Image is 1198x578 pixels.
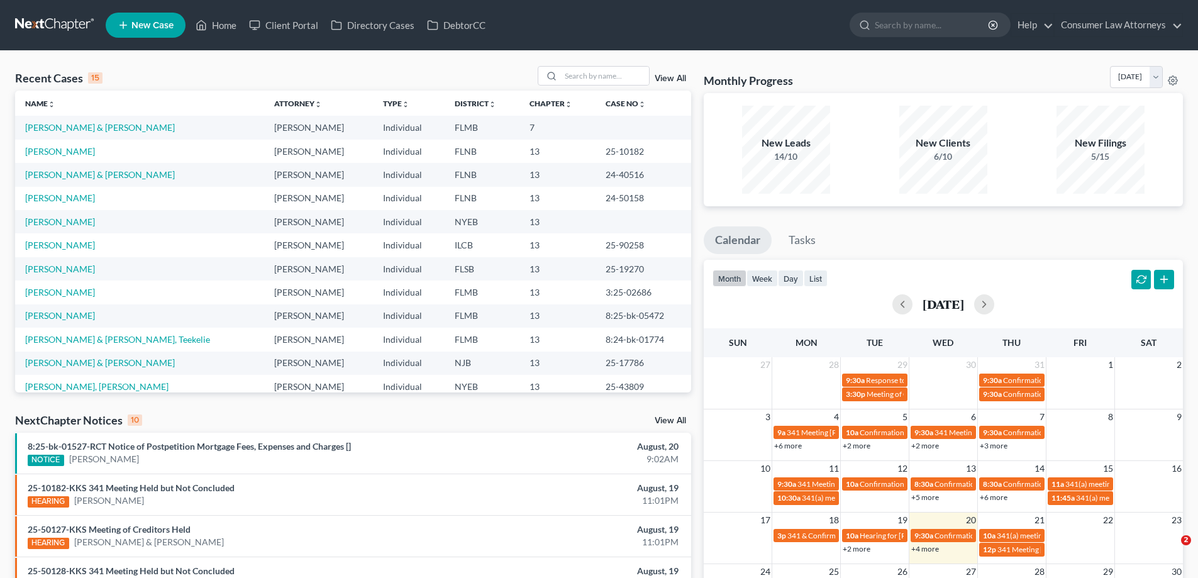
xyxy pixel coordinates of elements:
i: unfold_more [48,101,55,108]
span: 341(a) meeting for [PERSON_NAME] [997,531,1118,540]
td: ILCB [445,233,519,257]
a: Chapterunfold_more [530,99,572,108]
span: 18 [828,513,840,528]
a: +3 more [980,441,1007,450]
span: New Case [131,21,174,30]
a: [PERSON_NAME], [PERSON_NAME] [25,381,169,392]
span: 13 [965,461,977,476]
td: Individual [373,210,445,233]
a: [PERSON_NAME] [69,453,139,465]
a: +5 more [911,492,939,502]
td: [PERSON_NAME] [264,187,373,210]
td: FLMB [445,281,519,304]
input: Search by name... [561,67,649,85]
span: 6 [970,409,977,425]
a: 25-10182-KKS 341 Meeting Held but Not Concluded [28,482,235,493]
td: FLMB [445,116,519,139]
span: Sat [1141,337,1156,348]
a: [PERSON_NAME] & [PERSON_NAME] [25,357,175,368]
td: 3:25-02686 [596,281,691,304]
div: 5/15 [1057,150,1145,163]
span: 9a [777,428,785,437]
span: 10a [846,428,858,437]
td: [PERSON_NAME] [264,163,373,186]
a: View All [655,74,686,83]
a: [PERSON_NAME] [25,310,95,321]
span: 8 [1107,409,1114,425]
td: 24-50158 [596,187,691,210]
td: 13 [519,187,596,210]
span: Tue [867,337,883,348]
td: 13 [519,352,596,375]
a: [PERSON_NAME] [25,240,95,250]
span: Response to TST's Objection [PERSON_NAME] [866,375,1019,385]
td: NJB [445,352,519,375]
span: Confirmation Hearing [PERSON_NAME] [1003,428,1136,437]
a: +2 more [911,441,939,450]
div: New Leads [742,136,830,150]
span: 341 Meeting [PERSON_NAME] [787,428,889,437]
span: Hearing for [PERSON_NAME] [860,531,958,540]
span: Fri [1073,337,1087,348]
span: 17 [759,513,772,528]
a: [PERSON_NAME] & [PERSON_NAME] [25,122,175,133]
i: unfold_more [489,101,496,108]
div: 6/10 [899,150,987,163]
div: August, 19 [470,523,679,536]
div: 11:01PM [470,494,679,507]
div: HEARING [28,538,69,549]
a: [PERSON_NAME] & [PERSON_NAME], Teekelie [25,334,210,345]
div: 14/10 [742,150,830,163]
i: unfold_more [638,101,646,108]
a: Typeunfold_more [383,99,409,108]
td: [PERSON_NAME] [264,328,373,351]
td: Individual [373,233,445,257]
a: Attorneyunfold_more [274,99,322,108]
span: 341 Meeting [PERSON_NAME] [PERSON_NAME] [997,545,1160,554]
div: NOTICE [28,455,64,466]
span: 12p [983,545,996,554]
td: 13 [519,304,596,328]
a: [PERSON_NAME] [74,494,144,507]
a: 25-50128-KKS 341 Meeting Held but Not Concluded [28,565,235,576]
a: Home [189,14,243,36]
td: 25-19270 [596,257,691,281]
td: FLNB [445,187,519,210]
td: 13 [519,281,596,304]
td: Individual [373,375,445,398]
td: Individual [373,281,445,304]
a: Client Portal [243,14,324,36]
span: Confirmation Hearing [PERSON_NAME] [1003,389,1136,399]
div: NextChapter Notices [15,413,142,428]
td: 13 [519,375,596,398]
h2: [DATE] [923,297,964,311]
td: FLNB [445,163,519,186]
span: 27 [759,357,772,372]
td: 8:25-bk-05472 [596,304,691,328]
td: [PERSON_NAME] [264,352,373,375]
span: 8:30a [983,479,1002,489]
a: DebtorCC [421,14,492,36]
a: [PERSON_NAME] [25,216,95,227]
td: [PERSON_NAME] [264,257,373,281]
span: Confirmation hearing for [PERSON_NAME] [935,531,1077,540]
span: 3 [764,409,772,425]
td: [PERSON_NAME] [264,375,373,398]
td: [PERSON_NAME] [264,304,373,328]
span: 9:30a [846,375,865,385]
div: HEARING [28,496,69,508]
a: [PERSON_NAME] & [PERSON_NAME] [25,169,175,180]
span: 11a [1051,479,1064,489]
span: Confirmation hearing [PERSON_NAME] [860,428,991,437]
h3: Monthly Progress [704,73,793,88]
a: Nameunfold_more [25,99,55,108]
a: Calendar [704,226,772,254]
span: 1 [1107,357,1114,372]
span: 11:45a [1051,493,1075,503]
td: 13 [519,163,596,186]
span: 11 [828,461,840,476]
span: 29 [896,357,909,372]
span: Wed [933,337,953,348]
span: 7 [1038,409,1046,425]
td: [PERSON_NAME] [264,233,373,257]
